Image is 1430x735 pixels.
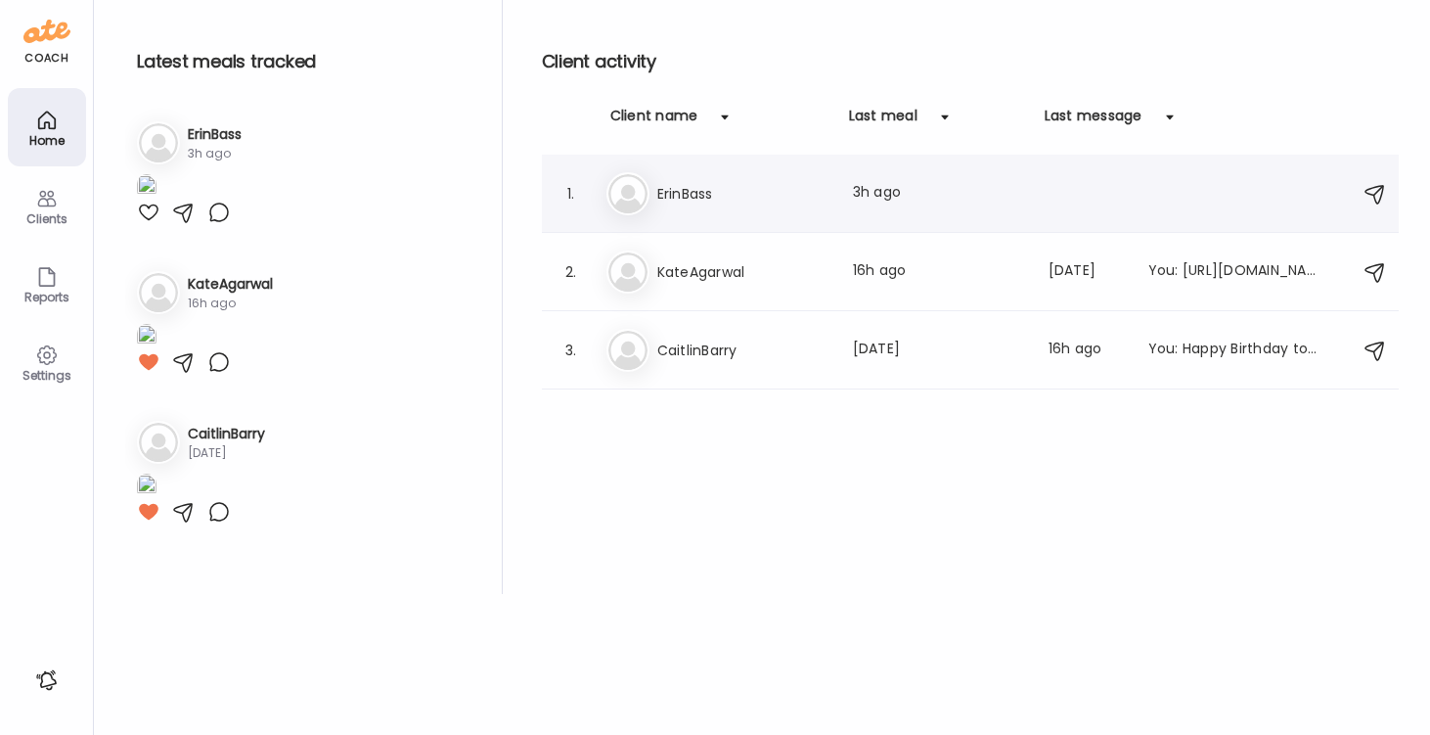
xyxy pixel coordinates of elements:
div: 16h ago [853,260,1025,284]
div: [DATE] [853,339,1025,362]
img: images%2FBSFQB00j0rOawWNVf4SvQtxQl562%2Fou4nesr3gpbjJweiNLS2%2FrfURt3RqTAlg8FKX23yZ_1080 [137,324,156,350]
h3: CaitlinBarry [657,339,829,362]
h2: Latest meals tracked [137,47,470,76]
img: images%2FApNfR3koveOr0o4RHE7uAU2bAf22%2FotPry8dpuMyIZbMU3POq%2FfeLuVZN6n8R6AQpkD6x7_1080 [137,474,156,500]
div: 16h ago [1049,339,1125,362]
h2: Client activity [542,47,1399,76]
div: 3h ago [853,182,1025,206]
div: [DATE] [1049,260,1125,284]
div: You: Happy Birthday to [PERSON_NAME]🎉 [1148,339,1320,362]
img: bg-avatar-default.svg [139,273,178,312]
div: 16h ago [188,295,273,312]
div: Home [12,134,82,147]
h3: CaitlinBarry [188,424,265,444]
h3: ErinBass [657,182,829,206]
div: Last message [1045,106,1142,137]
div: Last meal [849,106,917,137]
img: bg-avatar-default.svg [608,331,648,370]
div: Clients [12,212,82,225]
h3: ErinBass [188,124,242,145]
img: images%2FIFFD6Lp5OJYCWt9NgWjrgf5tujb2%2FqIj9Xqe0fFOddSwZ8kkJ%2FfDawQdvzQBYzyQGDLR7j_1080 [137,174,156,201]
div: 3. [559,339,583,362]
div: coach [24,50,68,67]
h3: KateAgarwal [188,274,273,295]
div: You: [URL][DOMAIN_NAME][PERSON_NAME] [1148,260,1320,284]
img: ate [23,16,70,47]
img: bg-avatar-default.svg [139,123,178,162]
h3: KateAgarwal [657,260,829,284]
img: bg-avatar-default.svg [608,253,648,292]
div: 2. [559,260,583,284]
img: bg-avatar-default.svg [139,423,178,462]
div: Reports [12,291,82,303]
div: Client name [610,106,698,137]
div: [DATE] [188,444,265,462]
div: Settings [12,369,82,382]
div: 3h ago [188,145,242,162]
div: 1. [559,182,583,206]
img: bg-avatar-default.svg [608,174,648,213]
